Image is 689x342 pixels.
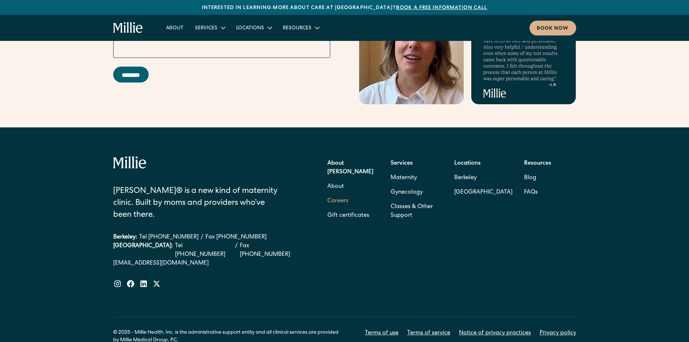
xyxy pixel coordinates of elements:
a: Maternity [391,171,417,185]
a: home [113,22,143,34]
div: Locations [230,22,277,34]
a: Tel [PHONE_NUMBER] [139,233,199,242]
div: Resources [283,25,311,32]
div: Resources [277,22,324,34]
div: Services [189,22,230,34]
strong: About [PERSON_NAME] [327,161,373,175]
a: FAQs [524,185,538,200]
a: Fax [PHONE_NUMBER] [240,242,299,259]
a: About [160,22,189,34]
a: About [327,180,344,194]
div: Berkeley: [113,233,137,242]
a: Terms of use [365,329,399,338]
a: Book now [529,21,576,35]
strong: Services [391,161,413,166]
div: [PERSON_NAME]® is a new kind of maternity clinic. Built by moms and providers who’ve been there. [113,186,284,221]
a: Privacy policy [540,329,576,338]
a: [EMAIL_ADDRESS][DOMAIN_NAME] [113,259,300,268]
a: Book a free information call [396,5,487,10]
a: Gift certificates [327,208,369,223]
a: [GEOGRAPHIC_DATA] [454,185,513,200]
div: Locations [236,25,264,32]
div: Services [195,25,217,32]
a: Notice of privacy practices [459,329,531,338]
div: / [201,233,203,242]
div: Book now [537,25,569,33]
a: Classes & Other Support [391,200,443,223]
div: [GEOGRAPHIC_DATA]: [113,242,173,259]
a: Tel [PHONE_NUMBER] [175,242,233,259]
a: Berkeley [454,171,513,185]
a: Careers [327,194,348,208]
strong: Locations [454,161,481,166]
a: Terms of service [407,329,450,338]
a: Gynecology [391,185,423,200]
div: / [235,242,238,259]
a: Fax [PHONE_NUMBER] [205,233,267,242]
a: Blog [524,171,536,185]
strong: Resources [524,161,551,166]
